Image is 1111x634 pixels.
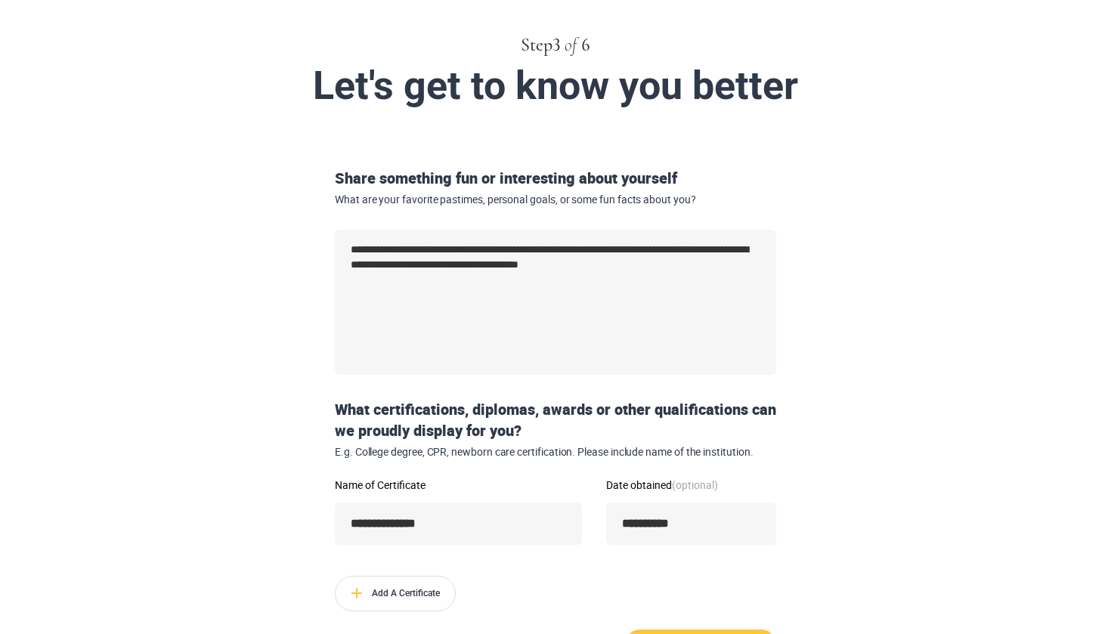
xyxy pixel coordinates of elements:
[335,446,776,459] span: E.g. College degree, CPR, newborn care certification. Please include name of the institution.
[672,478,718,492] strong: (optional)
[336,577,455,611] span: Add A Certificate
[329,399,782,459] div: What certifications, diplomas, awards or other qualifications can we proudly display for you?
[335,576,456,611] button: Add A Certificate
[565,36,577,54] span: of
[169,32,942,58] div: Step 3 6
[329,168,782,206] div: Share something fun or interesting about yourself
[335,193,776,206] span: What are your favorite pastimes, personal goals, or some fun facts about you?
[335,480,582,490] label: Name of Certificate
[199,64,912,107] div: Let's get to know you better
[606,478,718,492] span: Date obtained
